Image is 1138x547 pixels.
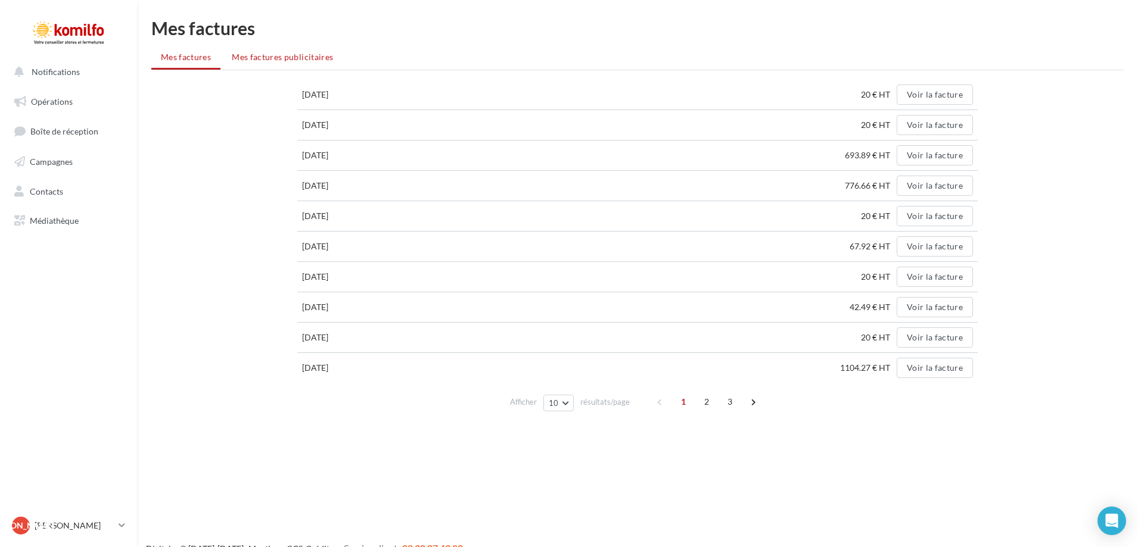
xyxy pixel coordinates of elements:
button: Voir la facture [897,115,973,135]
td: [DATE] [297,80,422,110]
p: [PERSON_NAME] [35,520,114,532]
button: Voir la facture [897,297,973,317]
h1: Mes factures [151,19,1124,37]
td: [DATE] [297,232,422,262]
span: 20 € HT [861,271,895,282]
span: 1 [674,392,693,411]
a: Contacts [7,179,130,204]
span: 2 [697,392,716,411]
td: [DATE] [297,171,422,201]
button: Voir la facture [897,236,973,257]
span: 10 [549,398,559,408]
td: [DATE] [297,323,422,353]
span: résultats/page [580,396,630,408]
span: 1104.27 € HT [840,362,895,373]
span: 776.66 € HT [845,180,895,190]
span: Opérations [31,96,73,107]
button: 10 [543,395,574,411]
span: 42.49 € HT [850,302,895,312]
span: Médiathèque [30,215,79,226]
span: 20 € HT [861,211,895,221]
td: [DATE] [297,292,422,323]
span: 3 [720,392,739,411]
span: 20 € HT [861,120,895,130]
a: [PERSON_NAME] [PERSON_NAME] [10,514,128,537]
td: [DATE] [297,201,422,232]
a: Opérations [7,89,130,114]
a: Médiathèque [7,208,130,233]
span: 20 € HT [861,89,895,99]
span: Afficher [510,396,537,408]
span: 67.92 € HT [850,241,895,251]
span: Campagnes [30,157,73,167]
a: Campagnes [7,149,130,174]
button: Voir la facture [897,206,973,226]
button: Voir la facture [897,145,973,165]
button: Notifications [7,60,125,85]
button: Voir la facture [897,327,973,348]
td: [DATE] [297,353,422,383]
div: Open Intercom Messenger [1097,507,1126,535]
a: Boîte de réception [7,118,130,144]
span: Mes factures publicitaires [232,52,333,62]
span: Contacts [30,186,63,196]
span: 20 € HT [861,332,895,342]
span: Boîte de réception [30,126,98,136]
span: 693.89 € HT [845,150,895,160]
td: [DATE] [297,262,422,292]
button: Voir la facture [897,358,973,378]
span: Notifications [32,67,80,77]
button: Voir la facture [897,176,973,196]
td: [DATE] [297,110,422,140]
button: Voir la facture [897,267,973,287]
button: Voir la facture [897,85,973,105]
td: [DATE] [297,140,422,171]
